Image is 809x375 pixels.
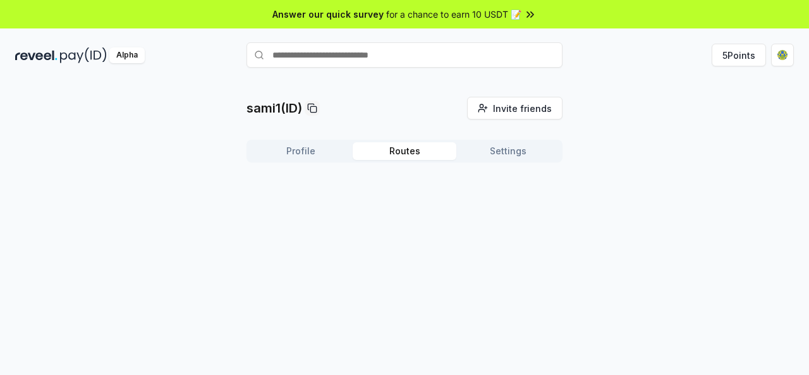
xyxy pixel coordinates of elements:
[493,102,552,115] span: Invite friends
[712,44,766,66] button: 5Points
[456,142,560,160] button: Settings
[386,8,521,21] span: for a chance to earn 10 USDT 📝
[15,47,58,63] img: reveel_dark
[467,97,563,120] button: Invite friends
[60,47,107,63] img: pay_id
[353,142,456,160] button: Routes
[249,142,353,160] button: Profile
[246,99,302,117] p: sami1(ID)
[109,47,145,63] div: Alpha
[272,8,384,21] span: Answer our quick survey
